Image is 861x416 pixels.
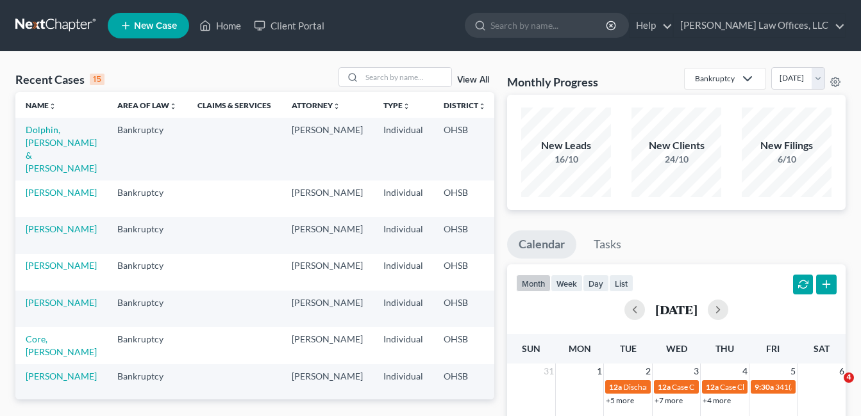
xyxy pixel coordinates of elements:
a: Dolphin, [PERSON_NAME] & [PERSON_NAME] [26,124,97,173]
td: Bankruptcy [107,180,187,217]
td: [PERSON_NAME] [281,327,373,364]
i: unfold_more [333,102,340,110]
i: unfold_more [403,102,410,110]
span: 4 [741,364,749,379]
a: +7 more [655,396,683,405]
span: 4 [844,372,854,383]
span: New Case [134,21,177,31]
input: Search by name... [362,68,451,86]
div: 24/10 [631,153,721,166]
td: OHSB [433,327,496,364]
span: 3 [692,364,700,379]
td: Bankruptcy [107,118,187,180]
a: Attorneyunfold_more [292,100,340,110]
span: 1 [596,364,603,379]
a: Client Portal [247,14,331,37]
a: View All [457,76,489,84]
span: 6 [838,364,846,379]
td: Bankruptcy [107,364,187,401]
span: 12a [609,382,622,392]
td: [PERSON_NAME] [281,291,373,327]
div: New Clients [631,138,721,153]
td: OHSB [433,180,496,217]
span: 12a [658,382,671,392]
td: Individual [373,291,433,327]
h2: [DATE] [655,303,698,316]
td: [PERSON_NAME] [281,217,373,253]
span: Tue [620,343,637,354]
td: OHSB [433,254,496,291]
div: New Filings [742,138,832,153]
button: week [551,275,583,292]
span: Wed [666,343,687,354]
a: [PERSON_NAME] [26,187,97,198]
td: Individual [373,364,433,401]
td: Individual [373,180,433,217]
button: month [516,275,551,292]
td: OHSB [433,217,496,253]
td: Individual [373,327,433,364]
a: [PERSON_NAME] [26,297,97,308]
a: +5 more [606,396,634,405]
button: day [583,275,609,292]
button: list [609,275,633,292]
i: unfold_more [49,102,56,110]
td: Individual [373,254,433,291]
div: Recent Cases [15,72,104,87]
td: Bankruptcy [107,327,187,364]
td: OHSB [433,364,496,401]
a: Typeunfold_more [383,100,410,110]
input: Search by name... [490,13,608,37]
span: Fri [766,343,780,354]
th: Claims & Services [187,92,281,118]
span: Thu [715,343,734,354]
a: +4 more [703,396,731,405]
td: Individual [373,217,433,253]
span: Mon [569,343,591,354]
div: 6/10 [742,153,832,166]
a: Core, [PERSON_NAME] [26,333,97,357]
a: Calendar [507,230,576,259]
div: 15 [90,74,104,85]
a: [PERSON_NAME] [26,260,97,271]
td: [PERSON_NAME] [281,180,373,217]
a: [PERSON_NAME] Law Offices, LLC [674,14,845,37]
a: [PERSON_NAME] [26,223,97,234]
div: New Leads [521,138,611,153]
span: 12a [706,382,719,392]
h3: Monthly Progress [507,74,598,90]
td: [PERSON_NAME] [281,254,373,291]
span: 5 [789,364,797,379]
span: Discharge Date for [PERSON_NAME][GEOGRAPHIC_DATA] [623,382,825,392]
td: Bankruptcy [107,291,187,327]
td: Bankruptcy [107,217,187,253]
td: [PERSON_NAME] [281,364,373,401]
a: Help [630,14,673,37]
td: OHSB [433,118,496,180]
td: [PERSON_NAME] [281,118,373,180]
span: Case Closed Date for Green, Raygena [720,382,844,392]
iframe: Intercom live chat [817,372,848,403]
span: Sat [814,343,830,354]
span: 31 [542,364,555,379]
td: Bankruptcy [107,254,187,291]
a: Districtunfold_more [444,100,486,110]
span: 9:30a [755,382,774,392]
a: Tasks [582,230,633,259]
a: Nameunfold_more [26,100,56,110]
td: OHSB [433,291,496,327]
span: 2 [644,364,652,379]
a: Area of Lawunfold_more [117,100,177,110]
a: [PERSON_NAME] [26,371,97,381]
span: Sun [522,343,540,354]
a: Home [193,14,247,37]
div: Bankruptcy [695,73,735,84]
td: Individual [373,118,433,180]
i: unfold_more [478,102,486,110]
i: unfold_more [169,102,177,110]
div: 16/10 [521,153,611,166]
